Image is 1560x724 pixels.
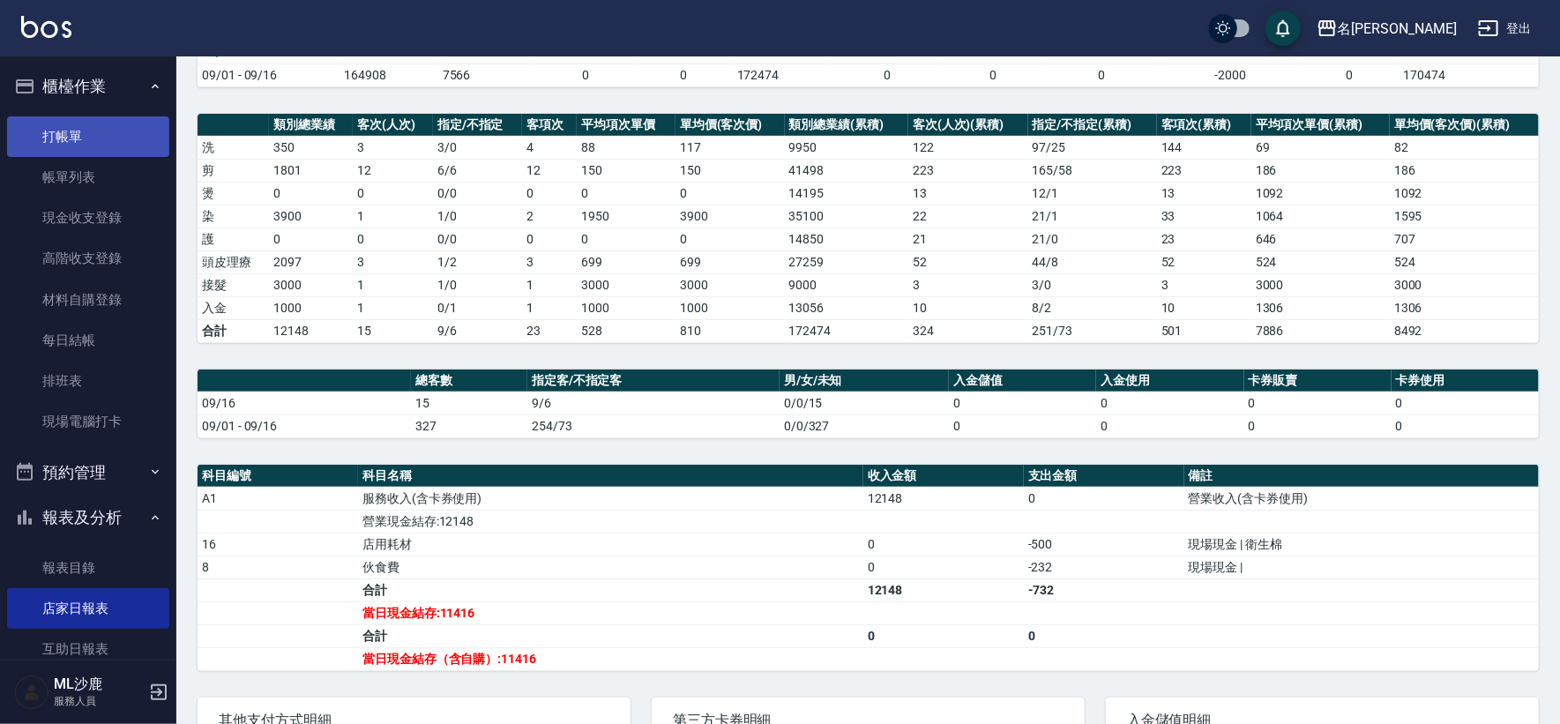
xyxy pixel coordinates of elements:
td: 3 [1157,273,1251,296]
td: 0 [863,624,1024,647]
td: 1064 [1251,205,1390,228]
td: 0 [949,414,1096,437]
td: 服務收入(含卡券使用) [358,487,863,510]
td: 172474 [785,319,908,342]
th: 類別總業績 [269,114,353,137]
td: 2 [522,205,577,228]
td: 1595 [1390,205,1539,228]
td: 52 [1157,250,1251,273]
th: 科目名稱 [358,465,863,488]
th: 入金儲值 [949,369,1096,392]
td: 23 [522,319,577,342]
a: 互助日報表 [7,629,169,669]
h5: ML沙鹿 [54,675,144,693]
td: 燙 [198,182,269,205]
td: 0 [1392,392,1539,414]
th: 客次(人次) [353,114,432,137]
th: 科目編號 [198,465,358,488]
a: 帳單列表 [7,157,169,198]
td: 8 [198,556,358,578]
button: 預約管理 [7,450,169,496]
th: 總客數 [411,369,527,392]
td: -732 [1024,578,1184,601]
td: 0 [863,556,1024,578]
td: 0 [1392,414,1539,437]
td: 合計 [358,578,863,601]
td: 入金 [198,296,269,319]
td: 12148 [269,319,353,342]
td: 52 [908,250,1028,273]
td: 9000 [785,273,908,296]
a: 現場電腦打卡 [7,401,169,442]
td: 22 [908,205,1028,228]
td: 現場現金 | 衛生棉 [1184,533,1539,556]
a: 排班表 [7,361,169,401]
button: 報表及分析 [7,495,169,541]
td: 35100 [785,205,908,228]
td: 7566 [438,63,536,86]
td: 營業現金結存:12148 [358,510,863,533]
td: 當日現金結存:11416 [358,601,863,624]
td: 3900 [269,205,353,228]
td: 14850 [785,228,908,250]
img: Person [14,675,49,710]
td: 254/73 [527,414,780,437]
td: 170474 [1399,63,1539,86]
td: 1000 [577,296,676,319]
td: 21 [908,228,1028,250]
td: 350 [269,136,353,159]
td: 15 [411,392,527,414]
td: 0 [1041,63,1161,86]
td: 8 / 2 [1028,296,1157,319]
th: 指定客/不指定客 [527,369,780,392]
td: 3000 [1251,273,1390,296]
td: 3900 [676,205,785,228]
td: 9/6 [433,319,522,342]
td: 699 [676,250,785,273]
td: 3000 [577,273,676,296]
td: 0 [1096,392,1243,414]
td: 16 [198,533,358,556]
td: 09/01 - 09/16 [198,414,411,437]
td: 3 [353,136,432,159]
td: 0 / 0 [433,228,522,250]
td: 0 [269,182,353,205]
a: 打帳單 [7,116,169,157]
th: 備註 [1184,465,1539,488]
td: 7886 [1251,319,1390,342]
td: 1 / 0 [433,205,522,228]
td: 12148 [863,578,1024,601]
td: 10 [1157,296,1251,319]
td: 186 [1390,159,1539,182]
td: 0 [577,182,676,205]
td: -500 [1024,533,1184,556]
th: 男/女/未知 [780,369,949,392]
td: 69 [1251,136,1390,159]
td: 0 / 1 [433,296,522,319]
td: 6 / 6 [433,159,522,182]
th: 卡券販賣 [1244,369,1392,392]
td: 0 [676,182,785,205]
a: 高階收支登錄 [7,238,169,279]
td: 0 [269,228,353,250]
td: 327 [411,414,527,437]
td: 23 [1157,228,1251,250]
td: 501 [1157,319,1251,342]
td: 當日現金結存（含自購）:11416 [358,647,863,670]
td: 3000 [269,273,353,296]
td: 頭皮理療 [198,250,269,273]
a: 店家日報表 [7,588,169,629]
td: 144 [1157,136,1251,159]
td: 1 [353,205,432,228]
td: 27259 [785,250,908,273]
td: 33 [1157,205,1251,228]
td: 172474 [733,63,831,86]
td: 88 [577,136,676,159]
th: 客次(人次)(累積) [908,114,1028,137]
td: 186 [1251,159,1390,182]
td: 0 [353,228,432,250]
td: 0 [353,182,432,205]
td: 1950 [577,205,676,228]
td: 223 [908,159,1028,182]
td: 0 [831,63,944,86]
